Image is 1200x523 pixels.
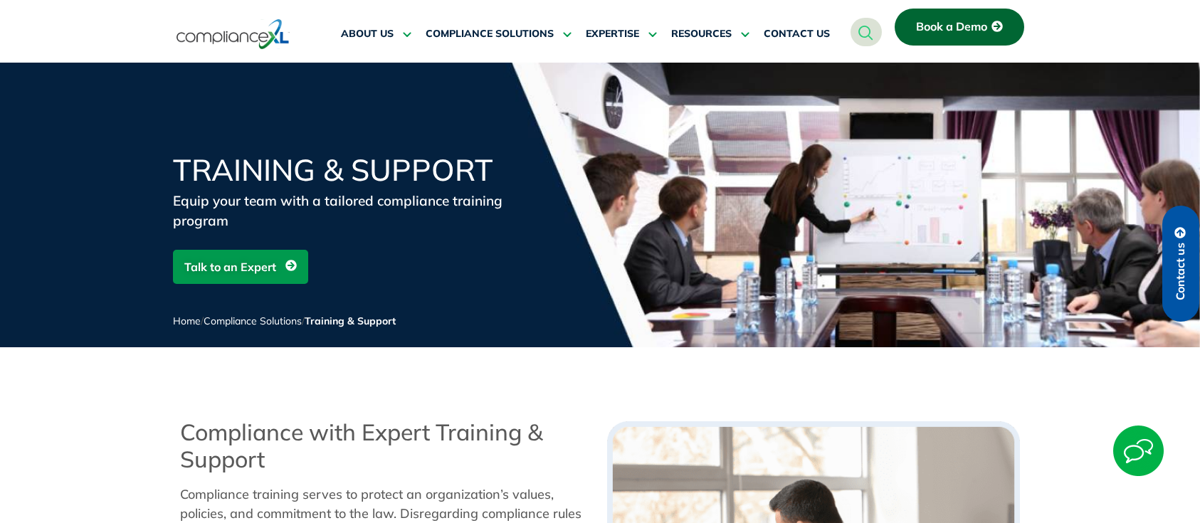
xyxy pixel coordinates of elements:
h2: Compliance with Expert Training & Support [180,418,593,473]
a: Book a Demo [895,9,1024,46]
a: Talk to an Expert [173,250,308,284]
h1: Training & Support [173,155,515,185]
a: navsearch-button [851,18,882,46]
a: Contact us [1162,206,1199,322]
span: ABOUT US [341,28,394,41]
a: EXPERTISE [586,17,657,51]
a: RESOURCES [671,17,749,51]
img: Start Chat [1113,426,1164,476]
img: logo-one.svg [177,18,290,51]
div: Equip your team with a tailored compliance training program [173,191,515,231]
a: ABOUT US [341,17,411,51]
span: Talk to an Expert [184,253,276,280]
span: RESOURCES [671,28,732,41]
span: Training & Support [305,315,396,327]
span: Contact us [1174,243,1187,300]
a: Compliance Solutions [204,315,302,327]
a: COMPLIANCE SOLUTIONS [426,17,572,51]
a: Home [173,315,201,327]
a: CONTACT US [764,17,830,51]
span: CONTACT US [764,28,830,41]
span: COMPLIANCE SOLUTIONS [426,28,554,41]
span: Book a Demo [916,21,987,33]
span: EXPERTISE [586,28,639,41]
span: / / [173,315,396,327]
